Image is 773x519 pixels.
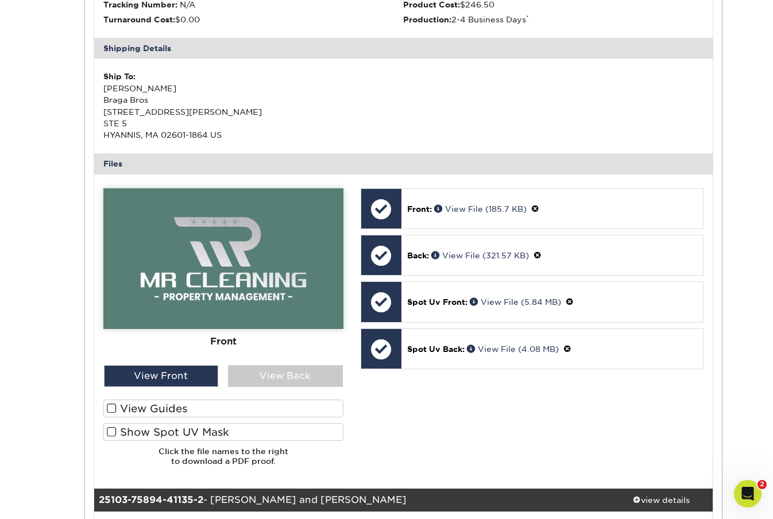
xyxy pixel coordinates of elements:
[94,153,713,174] div: Files
[407,204,432,214] span: Front:
[734,480,762,508] iframe: Intercom live chat
[103,447,343,475] h6: Click the file names to the right to download a PDF proof.
[103,15,175,24] strong: Turnaround Cost:
[609,494,713,506] div: view details
[403,15,451,24] strong: Production:
[94,38,713,59] div: Shipping Details
[407,297,467,307] span: Spot Uv Front:
[434,204,527,214] a: View File (185.7 KB)
[431,251,529,260] a: View File (321.57 KB)
[103,328,343,354] div: Front
[94,489,610,512] div: - [PERSON_NAME] and [PERSON_NAME]
[609,489,713,512] a: view details
[407,344,465,354] span: Spot Uv Back:
[403,14,704,25] li: 2-4 Business Days
[103,423,343,441] label: Show Spot UV Mask
[757,480,767,489] span: 2
[103,400,343,417] label: View Guides
[228,365,343,387] div: View Back
[467,344,559,354] a: View File (4.08 MB)
[103,71,404,141] div: [PERSON_NAME] Braga Bros [STREET_ADDRESS][PERSON_NAME] STE 5 HYANNIS, MA 02601-1864 US
[103,14,404,25] li: $0.00
[407,251,429,260] span: Back:
[104,365,219,387] div: View Front
[99,494,203,505] strong: 25103-75894-41135-2
[470,297,561,307] a: View File (5.84 MB)
[103,72,136,81] strong: Ship To:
